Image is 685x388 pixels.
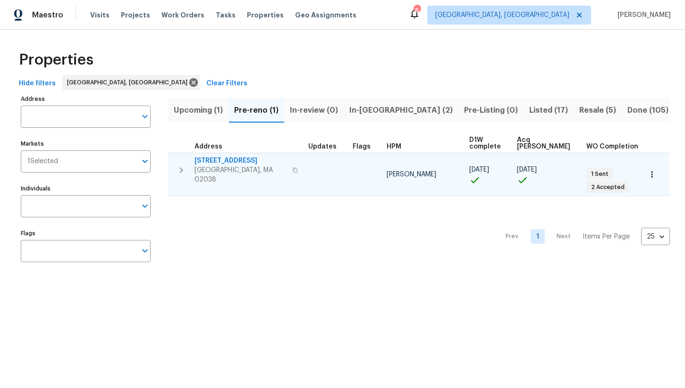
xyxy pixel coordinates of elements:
nav: Pagination Navigation [497,202,670,271]
span: 1 Selected [27,157,58,165]
span: Listed (17) [529,104,568,117]
div: 8 [414,6,420,15]
span: Acq [PERSON_NAME] [517,137,570,150]
button: Open [138,199,152,213]
button: Hide filters [15,75,59,92]
span: [STREET_ADDRESS] [195,156,287,165]
span: Upcoming (1) [174,104,223,117]
span: Geo Assignments [295,10,356,20]
span: Clear Filters [206,78,247,90]
p: Items Per Page [583,232,630,241]
span: Flags [353,143,371,150]
span: Pre-reno (1) [234,104,279,117]
label: Address [21,96,151,102]
span: In-[GEOGRAPHIC_DATA] (2) [349,104,453,117]
label: Individuals [21,186,151,191]
span: D1W complete [469,137,501,150]
span: HPM [387,143,401,150]
span: Projects [121,10,150,20]
span: [GEOGRAPHIC_DATA], [GEOGRAPHIC_DATA] [435,10,569,20]
span: Properties [19,55,93,65]
span: Done (105) [627,104,668,117]
span: [PERSON_NAME] [387,171,436,178]
label: Markets [21,141,151,147]
div: 25 [641,224,670,249]
button: Open [138,244,152,257]
span: Address [195,143,222,150]
span: [DATE] [469,166,489,173]
label: Flags [21,231,151,236]
a: Goto page 1 [531,229,545,244]
span: WO Completion [586,143,638,150]
span: Tasks [216,12,236,18]
span: Properties [247,10,284,20]
span: [GEOGRAPHIC_DATA], [GEOGRAPHIC_DATA] [67,78,191,87]
span: 2 Accepted [587,183,628,191]
span: Resale (5) [579,104,616,117]
span: [PERSON_NAME] [614,10,671,20]
span: Pre-Listing (0) [464,104,518,117]
span: Hide filters [19,78,56,90]
span: Updates [308,143,337,150]
span: Maestro [32,10,63,20]
span: [DATE] [517,166,537,173]
button: Open [138,110,152,123]
span: [GEOGRAPHIC_DATA], MA 02038 [195,165,287,184]
span: 1 Sent [587,170,612,178]
span: Work Orders [161,10,204,20]
div: [GEOGRAPHIC_DATA], [GEOGRAPHIC_DATA] [62,75,200,90]
span: Visits [90,10,110,20]
button: Open [138,155,152,168]
button: Clear Filters [203,75,251,92]
span: In-review (0) [290,104,338,117]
